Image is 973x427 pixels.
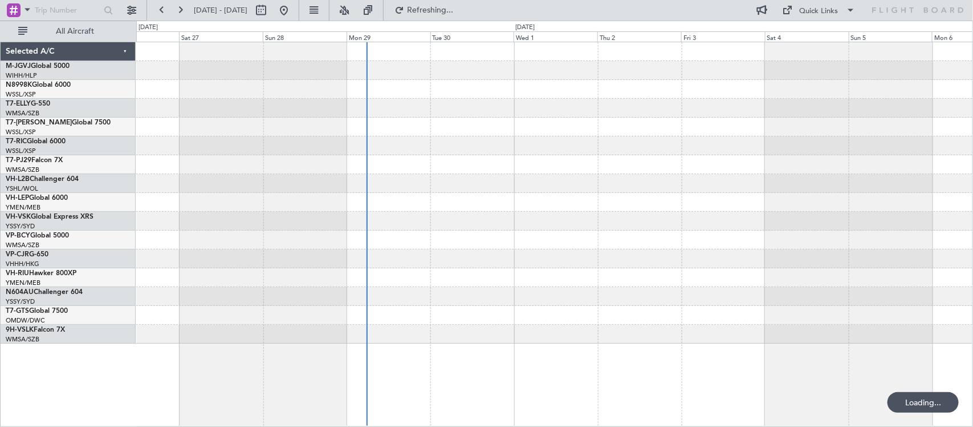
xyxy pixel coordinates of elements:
[6,260,39,268] a: VHHH/HKG
[6,327,65,333] a: 9H-VSLKFalcon 7X
[6,63,31,70] span: M-JGVJ
[6,119,72,126] span: T7-[PERSON_NAME]
[430,31,514,42] div: Tue 30
[597,31,681,42] div: Thu 2
[6,176,30,183] span: VH-L2B
[35,2,100,19] input: Trip Number
[6,157,63,164] a: T7-PJ29Falcon 7X
[6,138,27,145] span: T7-RIC
[681,31,765,42] div: Fri 3
[6,184,38,193] a: YSHL/WOL
[514,31,597,42] div: Wed 1
[6,157,31,164] span: T7-PJ29
[6,147,36,155] a: WSSL/XSP
[887,392,959,413] div: Loading...
[6,100,50,107] a: T7-ELLYG-550
[6,213,93,220] a: VH-VSKGlobal Express XRS
[849,31,933,42] div: Sun 5
[6,251,48,258] a: VP-CJRG-650
[6,119,111,126] a: T7-[PERSON_NAME]Global 7500
[6,308,29,315] span: T7-GTS
[6,82,71,88] a: N8998KGlobal 6000
[6,270,76,277] a: VH-RIUHawker 800XP
[6,100,31,107] span: T7-ELLY
[6,241,39,249] a: WMSA/SZB
[800,6,838,17] div: Quick Links
[6,195,29,202] span: VH-LEP
[6,63,70,70] a: M-JGVJGlobal 5000
[6,327,34,333] span: 9H-VSLK
[6,176,79,183] a: VH-L2BChallenger 604
[6,90,36,99] a: WSSL/XSP
[6,232,69,239] a: VP-BCYGlobal 5000
[6,289,34,296] span: N604AU
[389,1,458,19] button: Refreshing...
[6,166,39,174] a: WMSA/SZB
[6,82,32,88] span: N8998K
[6,203,40,212] a: YMEN/MEB
[6,222,35,231] a: YSSY/SYD
[6,232,30,239] span: VP-BCY
[6,251,29,258] span: VP-CJR
[6,297,35,306] a: YSSY/SYD
[515,23,535,33] div: [DATE]
[6,71,37,80] a: WIHH/HLP
[347,31,430,42] div: Mon 29
[6,128,36,136] a: WSSL/XSP
[6,308,68,315] a: T7-GTSGlobal 7500
[6,270,29,277] span: VH-RIU
[6,195,68,202] a: VH-LEPGlobal 6000
[13,22,124,41] button: All Aircraft
[6,316,45,325] a: OMDW/DWC
[6,138,66,145] a: T7-RICGlobal 6000
[139,23,158,33] div: [DATE]
[95,31,179,42] div: Fri 26
[30,27,120,35] span: All Aircraft
[263,31,347,42] div: Sun 28
[6,335,39,344] a: WMSA/SZB
[6,279,40,287] a: YMEN/MEB
[6,289,83,296] a: N604AUChallenger 604
[179,31,263,42] div: Sat 27
[765,31,849,42] div: Sat 4
[6,213,31,220] span: VH-VSK
[777,1,861,19] button: Quick Links
[6,109,39,118] a: WMSA/SZB
[194,5,247,15] span: [DATE] - [DATE]
[406,6,454,14] span: Refreshing...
